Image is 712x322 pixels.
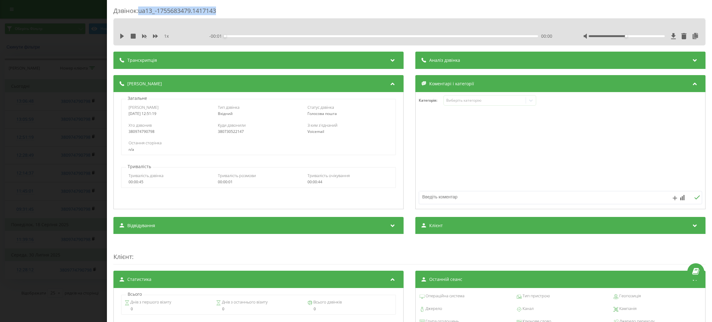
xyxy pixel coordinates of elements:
span: Куди дзвонили [218,122,246,128]
h4: Категорія : [419,98,443,103]
p: Всього [126,291,143,297]
span: Тривалість очікування [307,173,350,178]
div: 0 [216,307,301,311]
span: Статистика [127,276,151,282]
div: Дзвінок : ua13_-1755683479.1417143 [113,6,706,19]
span: Тривалість розмови [218,173,256,178]
p: Тривалість [126,163,153,170]
div: 0 [307,307,392,311]
div: 00:00:44 [307,180,388,184]
span: Тип дзвінка [218,104,239,110]
span: Аналіз дзвінка [429,57,460,63]
div: : [113,240,706,265]
div: 0 [125,307,210,311]
span: Джерело [425,306,442,312]
span: - 00:01 [209,33,225,39]
span: Днів з першого візиту [129,299,171,305]
span: Хто дзвонив [128,122,151,128]
span: З ким з'єднаний [307,122,337,128]
span: [PERSON_NAME] [127,81,162,87]
div: [DATE] 12:51:19 [128,112,210,116]
span: Тип пристрою [521,293,549,299]
div: Accessibility label [625,35,627,37]
span: Відвідування [127,222,155,229]
span: Коментарі і категорії [429,81,474,87]
span: Транскрипція [127,57,157,63]
div: 380730522147 [218,129,299,134]
span: Статус дзвінка [307,104,334,110]
span: Клієнт [113,252,132,261]
span: 1 x [164,33,169,39]
div: 380974790798 [128,129,210,134]
div: 00:00:45 [128,180,210,184]
span: Клієнт [429,222,443,229]
div: Accessibility label [224,35,226,37]
span: Голосова пошта [307,111,337,116]
span: Кампанія [618,306,637,312]
span: 00:00 [541,33,552,39]
span: [PERSON_NAME] [128,104,158,110]
div: n/a [128,147,388,152]
div: 00:00:01 [218,180,299,184]
span: Останній сеанс [429,276,462,282]
span: Всього дзвінків [312,299,341,305]
span: Вхідний [218,111,233,116]
span: Операційна система [425,293,464,299]
div: Виберіть категорію [446,98,523,103]
span: Канал [521,306,533,312]
span: Геопозиція [618,293,641,299]
span: Днів з останнього візиту [221,299,268,305]
span: Тривалість дзвінка [128,173,163,178]
span: Остання сторінка [128,140,161,146]
div: Voicemail [307,129,388,134]
p: Загальне [126,95,149,101]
